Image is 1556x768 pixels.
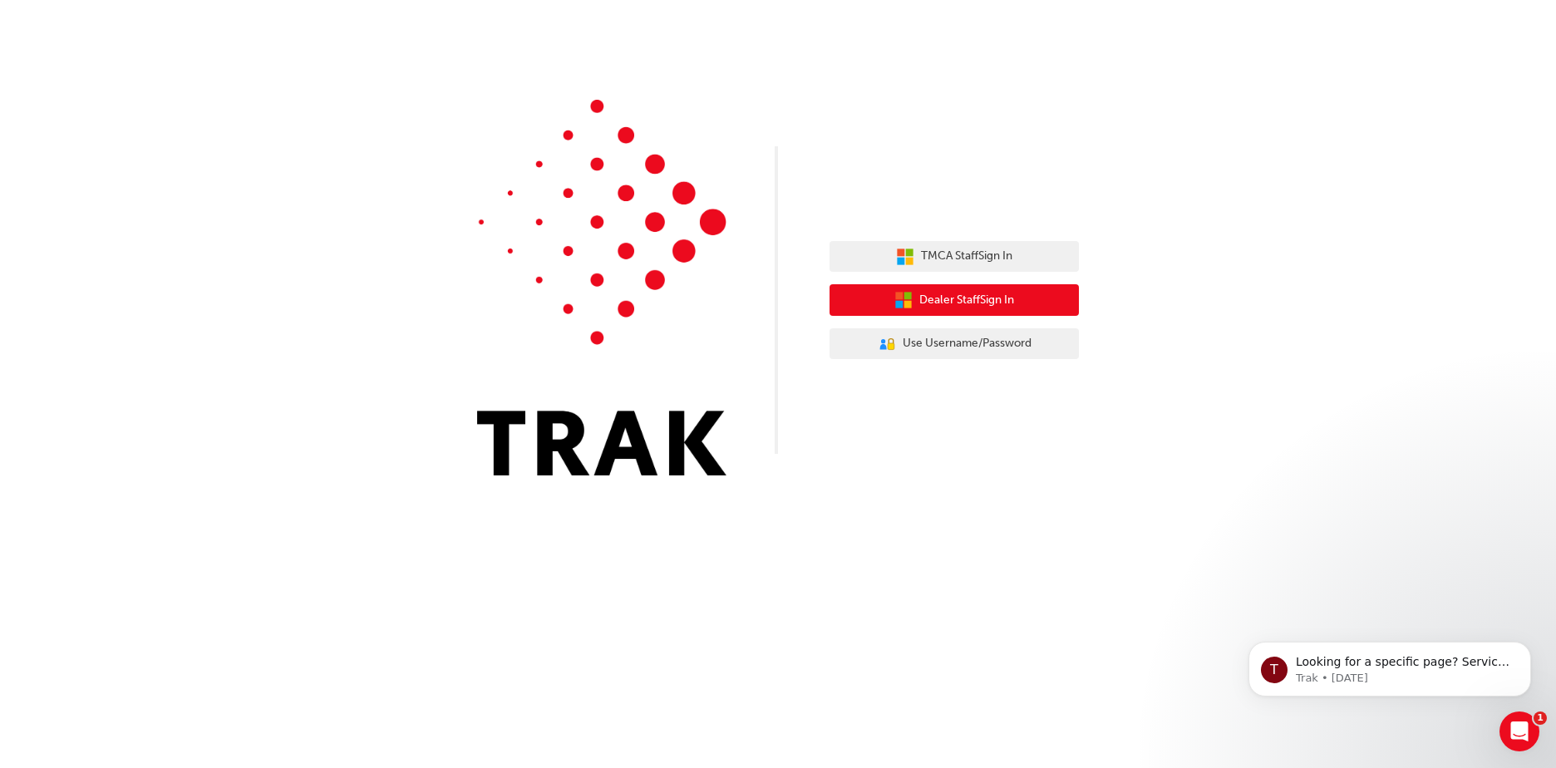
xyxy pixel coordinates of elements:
[477,100,726,475] img: Trak
[830,241,1079,273] button: TMCA StaffSign In
[919,291,1014,310] span: Dealer Staff Sign In
[1224,607,1556,723] iframe: Intercom notifications message
[903,334,1032,353] span: Use Username/Password
[1499,711,1539,751] iframe: Intercom live chat
[830,284,1079,316] button: Dealer StaffSign In
[830,328,1079,360] button: Use Username/Password
[921,247,1012,266] span: TMCA Staff Sign In
[1534,711,1547,725] span: 1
